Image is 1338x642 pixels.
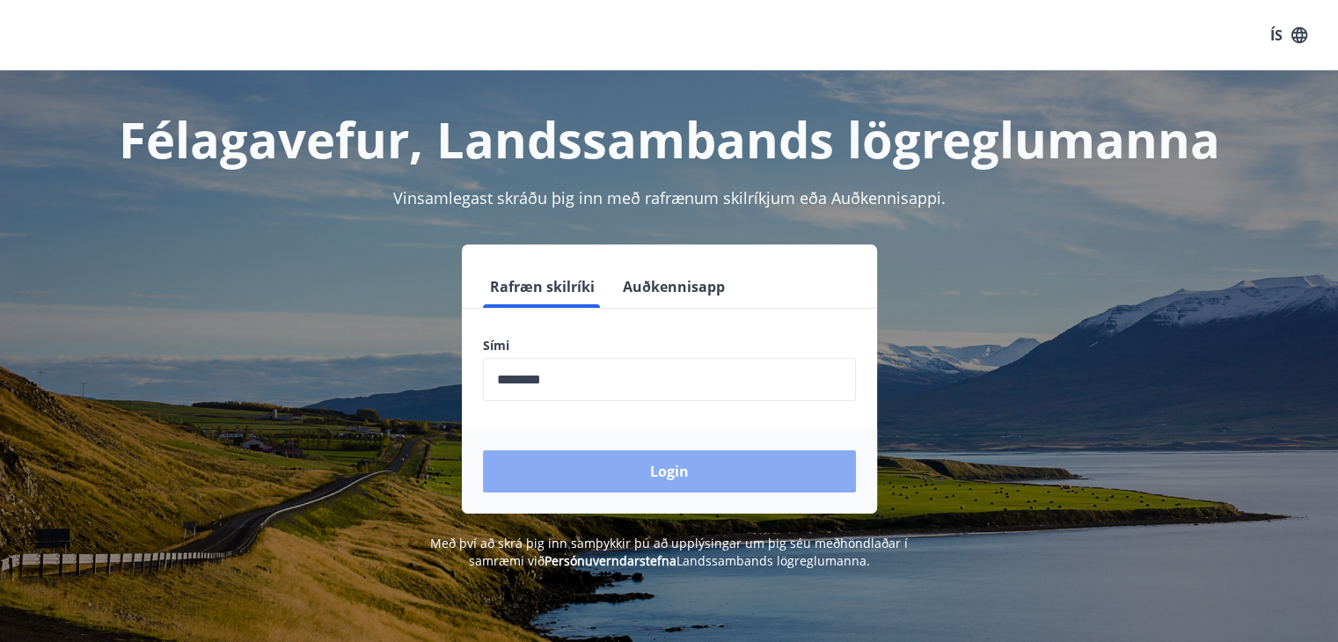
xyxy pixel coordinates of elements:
[483,337,856,354] label: Sími
[430,535,908,569] span: Með því að skrá þig inn samþykkir þú að upplýsingar um þig séu meðhöndlaðar í samræmi við Landssa...
[545,552,676,569] a: Persónuverndarstefna
[483,450,856,492] button: Login
[483,266,602,308] button: Rafræn skilríki
[393,187,946,208] span: Vinsamlegast skráðu þig inn með rafrænum skilríkjum eða Auðkennisappi.
[57,106,1282,172] h1: Félagavefur, Landssambands lögreglumanna
[616,266,732,308] button: Auðkennisapp
[1261,19,1317,51] button: ÍS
